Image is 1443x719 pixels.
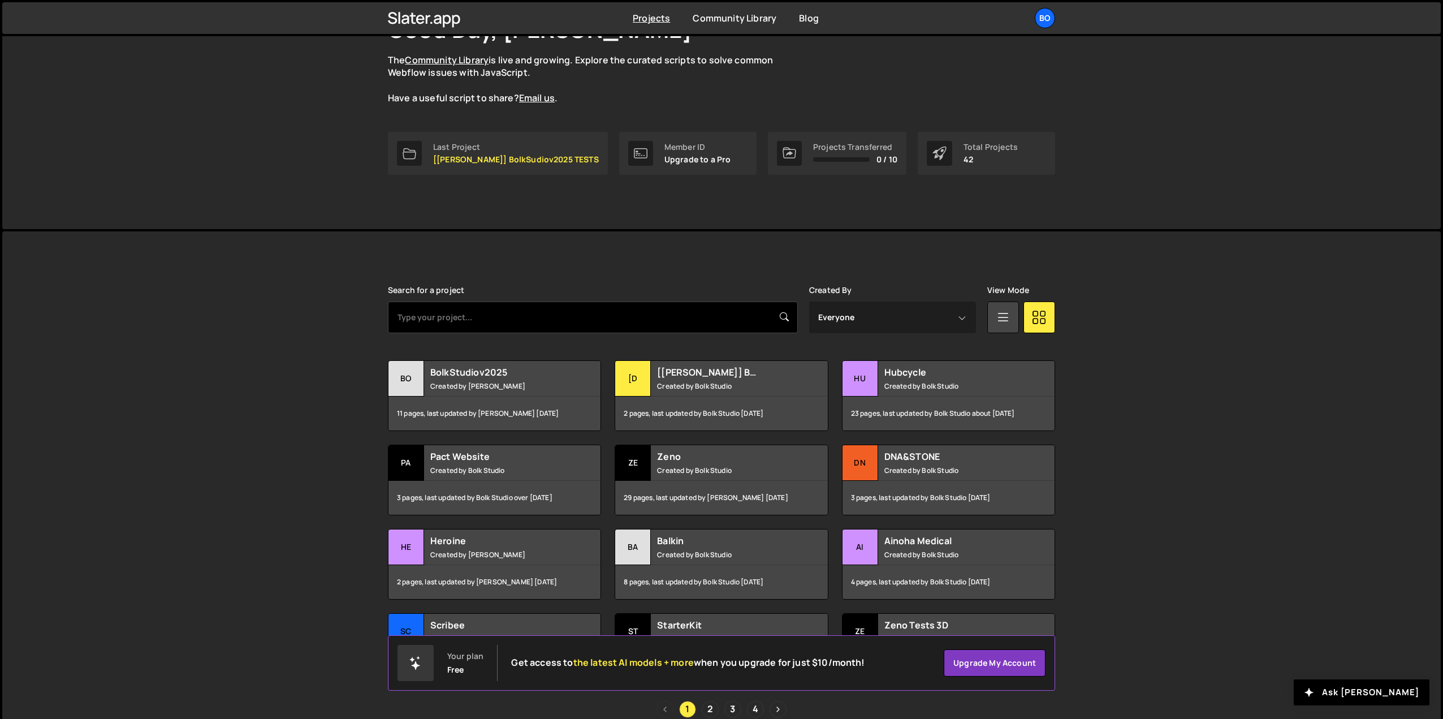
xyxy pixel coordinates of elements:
[944,649,1045,677] a: Upgrade my account
[842,613,1055,684] a: Ze Zeno Tests 3D Created by Bolk Studio 4 pages, last updated by Bolk Studio [DATE]
[799,12,819,24] a: Blog
[657,450,793,463] h2: Zeno
[430,466,567,475] small: Created by Bolk Studio
[615,445,828,515] a: Ze Zeno Created by Bolk Studio 29 pages, last updated by [PERSON_NAME] [DATE]
[430,619,567,631] h2: Scribee
[1294,679,1429,705] button: Ask [PERSON_NAME]
[615,613,828,684] a: St StarterKit Created by [PERSON_NAME] 9 pages, last updated by [PERSON_NAME] [DATE]
[615,361,651,397] div: [D
[842,360,1055,431] a: Hu Hubcycle Created by Bolk Studio 23 pages, last updated by Bolk Studio about [DATE]
[809,286,852,295] label: Created By
[702,701,719,718] a: Page 2
[615,481,827,515] div: 29 pages, last updated by [PERSON_NAME] [DATE]
[430,366,567,378] h2: BolkStudiov2025
[388,614,424,649] div: Sc
[657,619,793,631] h2: StarterKit
[615,360,828,431] a: [D [[PERSON_NAME]] BolkSudiov2025 TESTS Created by Bolk Studio 2 pages, last updated by Bolk Stud...
[884,535,1021,547] h2: Ainoha Medical
[519,92,555,104] a: Email us
[657,550,793,559] small: Created by Bolk Studio
[430,634,567,644] small: Created by Bolk Studio
[843,529,878,565] div: Ai
[884,550,1021,559] small: Created by Bolk Studio
[447,665,464,674] div: Free
[388,565,600,599] div: 2 pages, last updated by [PERSON_NAME] [DATE]
[884,381,1021,391] small: Created by Bolk Studio
[657,535,793,547] h2: Balkin
[843,397,1055,430] div: 23 pages, last updated by Bolk Studio about [DATE]
[433,155,599,164] p: [[PERSON_NAME]] BolkSudiov2025 TESTS
[388,361,424,397] div: Bo
[843,565,1055,599] div: 4 pages, last updated by Bolk Studio [DATE]
[964,155,1018,164] p: 42
[770,701,787,718] a: Next page
[615,529,828,600] a: Ba Balkin Created by Bolk Studio 8 pages, last updated by Bolk Studio [DATE]
[447,652,483,661] div: Your plan
[657,366,793,378] h2: [[PERSON_NAME]] BolkSudiov2025 TESTS
[842,529,1055,600] a: Ai Ainoha Medical Created by Bolk Studio 4 pages, last updated by Bolk Studio [DATE]
[388,397,600,430] div: 11 pages, last updated by [PERSON_NAME] [DATE]
[843,445,878,481] div: DN
[884,619,1021,631] h2: Zeno Tests 3D
[430,450,567,463] h2: Pact Website
[388,529,424,565] div: He
[843,361,878,397] div: Hu
[388,132,608,175] a: Last Project [[PERSON_NAME]] BolkSudiov2025 TESTS
[843,481,1055,515] div: 3 pages, last updated by Bolk Studio [DATE]
[430,381,567,391] small: Created by [PERSON_NAME]
[388,286,464,295] label: Search for a project
[664,155,731,164] p: Upgrade to a Pro
[388,613,601,684] a: Sc Scribee Created by Bolk Studio 2 pages, last updated by Bolk Studio [DATE]
[884,634,1021,644] small: Created by Bolk Studio
[430,550,567,559] small: Created by [PERSON_NAME]
[388,445,424,481] div: Pa
[884,450,1021,463] h2: DNA&STONE
[747,701,764,718] a: Page 4
[388,445,601,515] a: Pa Pact Website Created by Bolk Studio 3 pages, last updated by Bolk Studio over [DATE]
[388,701,1055,718] div: Pagination
[724,701,741,718] a: Page 3
[615,445,651,481] div: Ze
[615,565,827,599] div: 8 pages, last updated by Bolk Studio [DATE]
[657,381,793,391] small: Created by Bolk Studio
[388,481,600,515] div: 3 pages, last updated by Bolk Studio over [DATE]
[813,143,897,152] div: Projects Transferred
[876,155,897,164] span: 0 / 10
[884,366,1021,378] h2: Hubcycle
[405,54,489,66] a: Community Library
[1035,8,1055,28] a: Bo
[615,529,651,565] div: Ba
[657,634,793,644] small: Created by [PERSON_NAME]
[388,302,798,333] input: Type your project...
[964,143,1018,152] div: Total Projects
[388,54,795,105] p: The is live and growing. Explore the curated scripts to solve common Webflow issues with JavaScri...
[573,656,694,669] span: the latest AI models + more
[615,614,651,649] div: St
[843,614,878,649] div: Ze
[987,286,1029,295] label: View Mode
[657,466,793,475] small: Created by Bolk Studio
[433,143,599,152] div: Last Project
[388,360,601,431] a: Bo BolkStudiov2025 Created by [PERSON_NAME] 11 pages, last updated by [PERSON_NAME] [DATE]
[633,12,670,24] a: Projects
[615,397,827,430] div: 2 pages, last updated by Bolk Studio [DATE]
[430,535,567,547] h2: Heroine
[693,12,776,24] a: Community Library
[842,445,1055,515] a: DN DNA&STONE Created by Bolk Studio 3 pages, last updated by Bolk Studio [DATE]
[511,657,865,668] h2: Get access to when you upgrade for just $10/month!
[664,143,731,152] div: Member ID
[884,466,1021,475] small: Created by Bolk Studio
[388,529,601,600] a: He Heroine Created by [PERSON_NAME] 2 pages, last updated by [PERSON_NAME] [DATE]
